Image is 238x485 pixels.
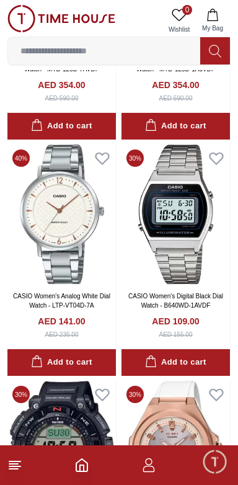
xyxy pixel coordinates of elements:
[195,5,231,37] button: My Bag
[38,315,85,327] h4: AED 141.00
[13,293,110,309] a: CASIO Women's Analog White Dial Watch - LTP-VT04D-7A
[31,119,92,133] div: Add to cart
[121,349,230,376] button: Add to cart
[31,355,92,370] div: Add to cart
[159,330,193,339] div: AED 155.00
[126,386,144,403] span: 30 %
[197,24,228,33] span: My Bag
[12,149,30,167] span: 40 %
[74,458,89,473] a: Home
[182,5,192,15] span: 0
[164,25,195,34] span: Wishlist
[121,145,230,284] img: CASIO Women's Digital Black Dial Watch - B640WD-1AVDF
[159,94,193,103] div: AED 590.00
[45,330,79,339] div: AED 235.00
[152,79,199,91] h4: AED 354.00
[128,293,223,309] a: CASIO Women's Digital Black Dial Watch - B640WD-1AVDF
[126,149,144,167] span: 30 %
[145,119,206,133] div: Add to cart
[145,355,206,370] div: Add to cart
[152,315,199,327] h4: AED 109.00
[201,448,229,476] div: Chat Widget
[45,94,79,103] div: AED 590.00
[7,5,115,32] img: ...
[121,113,230,140] button: Add to cart
[7,145,116,284] img: CASIO Women's Analog White Dial Watch - LTP-VT04D-7A
[7,349,116,376] button: Add to cart
[7,113,116,140] button: Add to cart
[38,79,85,91] h4: AED 354.00
[12,386,30,403] span: 30 %
[164,5,195,37] a: 0Wishlist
